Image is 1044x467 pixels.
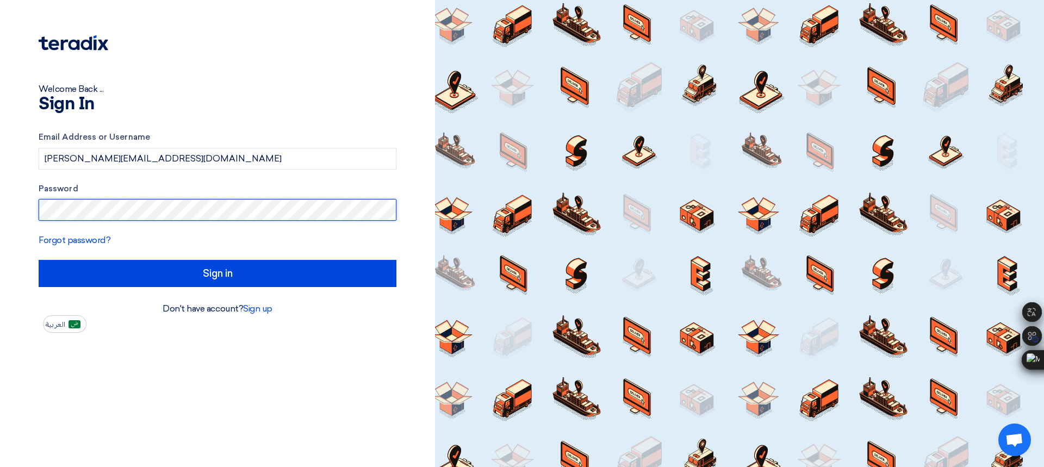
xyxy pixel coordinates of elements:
a: Sign up [243,303,272,314]
span: العربية [46,321,65,328]
label: Password [39,183,396,195]
input: Enter your business email or username [39,148,396,170]
label: Email Address or Username [39,131,396,144]
div: Don't have account? [39,302,396,315]
img: Teradix logo [39,35,108,51]
input: Sign in [39,260,396,287]
a: Open chat [998,424,1031,456]
div: Welcome Back ... [39,83,396,96]
a: Forgot password? [39,235,110,245]
h1: Sign In [39,96,396,113]
button: العربية [43,315,86,333]
img: ar-AR.png [69,320,80,328]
